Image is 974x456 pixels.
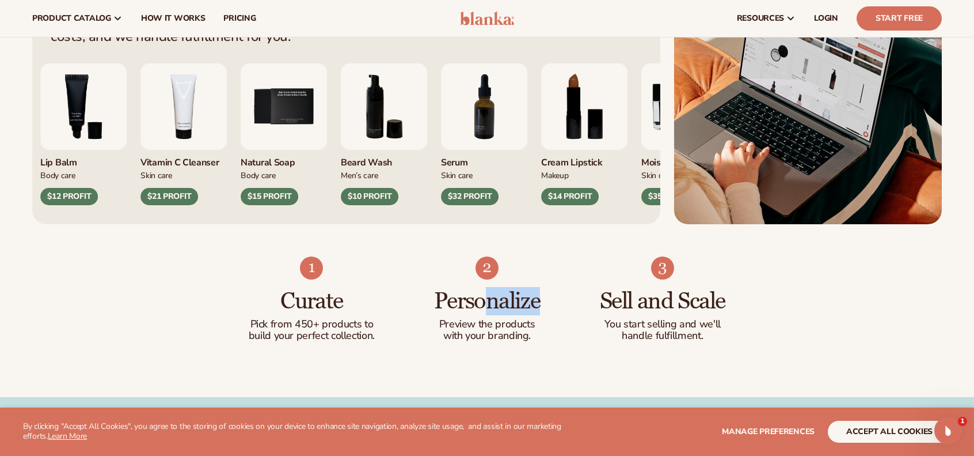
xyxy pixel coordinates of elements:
p: with your branding. [423,330,552,342]
div: Skin Care [441,169,527,181]
img: Shopify Image 4 [300,257,323,280]
img: logo [460,12,515,25]
h3: Sell and Scale [598,289,727,314]
div: $32 PROFIT [441,188,499,205]
div: Men’s Care [341,169,427,181]
div: 7 / 9 [441,63,527,205]
div: Moisturizer [641,150,728,169]
div: $15 PROFIT [241,188,298,205]
img: Nature bar of soap. [241,63,327,150]
h3: Personalize [423,289,552,314]
button: accept all cookies [828,421,951,443]
div: Lip Balm [40,150,127,169]
p: handle fulfillment. [598,330,727,342]
a: Learn More [48,431,87,442]
div: 9 / 9 [641,63,728,205]
img: Moisturizer. [641,63,728,150]
span: LOGIN [814,14,838,23]
p: By clicking "Accept All Cookies", you agree to the storing of cookies on your device to enhance s... [23,422,570,442]
div: Cream Lipstick [541,150,627,169]
span: resources [737,14,784,23]
div: $12 PROFIT [40,188,98,205]
img: Foaming beard wash. [341,63,427,150]
div: Makeup [541,169,627,181]
span: Manage preferences [722,426,815,437]
div: $35 PROFIT [641,188,699,205]
img: Shopify Image 5 [475,257,499,280]
div: 3 / 9 [40,63,127,205]
img: Vitamin c cleanser. [140,63,227,150]
div: Skin Care [641,169,728,181]
a: Start Free [857,6,942,31]
p: You start selling and we'll [598,319,727,330]
div: Natural Soap [241,150,327,169]
img: Shopify Image 6 [651,257,674,280]
img: Collagen and retinol serum. [441,63,527,150]
div: Beard Wash [341,150,427,169]
div: $14 PROFIT [541,188,599,205]
div: Skin Care [140,169,227,181]
p: Pick from 450+ products to build your perfect collection. [247,319,376,342]
div: 5 / 9 [241,63,327,205]
div: Vitamin C Cleanser [140,150,227,169]
div: Body Care [241,169,327,181]
div: $10 PROFIT [341,188,398,205]
span: product catalog [32,14,111,23]
span: How It Works [141,14,206,23]
img: Luxury cream lipstick. [541,63,627,150]
div: Body Care [40,169,127,181]
span: pricing [223,14,256,23]
img: Smoothing lip balm. [40,63,127,150]
div: 4 / 9 [140,63,227,205]
h3: Curate [247,289,376,314]
span: 1 [958,417,967,426]
div: Serum [441,150,527,169]
div: 6 / 9 [341,63,427,205]
div: $21 PROFIT [140,188,198,205]
button: Manage preferences [722,421,815,443]
iframe: Intercom live chat [934,417,962,444]
div: 8 / 9 [541,63,627,205]
p: Preview the products [423,319,552,330]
